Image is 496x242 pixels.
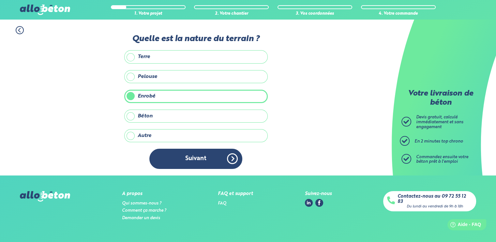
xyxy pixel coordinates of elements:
[416,115,463,129] span: Devis gratuit, calculé immédiatement et sans engagement
[278,11,352,16] div: 3. Vos coordonnées
[403,89,478,107] p: Votre livraison de béton
[398,194,472,204] a: Contactez-nous au 09 72 55 12 83
[124,90,268,103] label: Enrobé
[194,11,269,16] div: 2. Votre chantier
[124,110,268,123] label: Béton
[124,34,268,44] label: Quelle est la nature du terrain ?
[124,129,268,142] label: Autre
[218,191,253,197] div: FAQ et support
[122,208,166,213] a: Comment ça marche ?
[305,191,332,197] div: Suivez-nous
[20,191,70,202] img: allobéton
[122,216,160,220] a: Demander un devis
[122,201,161,205] a: Qui sommes-nous ?
[218,201,226,205] a: FAQ
[124,50,268,63] label: Terre
[414,139,463,144] span: En 2 minutes top chrono
[407,204,463,209] div: Du lundi au vendredi de 9h à 18h
[416,155,468,164] span: Commandez ensuite votre béton prêt à l'emploi
[20,5,70,15] img: allobéton
[111,11,186,16] div: 1. Votre projet
[149,149,242,169] button: Suivant
[438,217,489,235] iframe: Help widget launcher
[122,191,166,197] div: A propos
[361,11,436,16] div: 4. Votre commande
[124,70,268,83] label: Pelouse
